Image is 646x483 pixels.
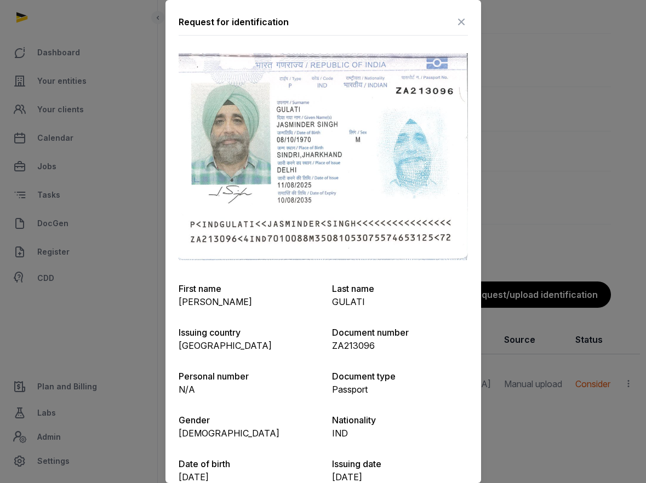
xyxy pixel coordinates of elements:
[179,370,315,383] p: Personal number
[332,427,468,440] p: IND
[332,370,468,383] p: Document type
[179,383,315,396] p: N/A
[332,339,468,352] p: ZA213096
[332,282,468,295] p: Last name
[179,15,289,28] div: Request for identification
[179,457,315,470] p: Date of birth
[179,427,315,440] p: [DEMOGRAPHIC_DATA]
[179,282,315,295] p: First name
[179,326,315,339] p: Issuing country
[179,339,315,352] p: [GEOGRAPHIC_DATA]
[332,457,468,470] p: Issuing date
[332,326,468,339] p: Document number
[179,413,315,427] p: Gender
[332,413,468,427] p: Nationality
[179,295,315,308] p: [PERSON_NAME]
[332,295,468,308] p: GULATI
[179,53,468,260] img: onfido-17581116254WqmezSwheCXsIdKvynZB7SzYuUr1pR3lz1Qw9V6.png
[332,383,468,396] p: Passport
